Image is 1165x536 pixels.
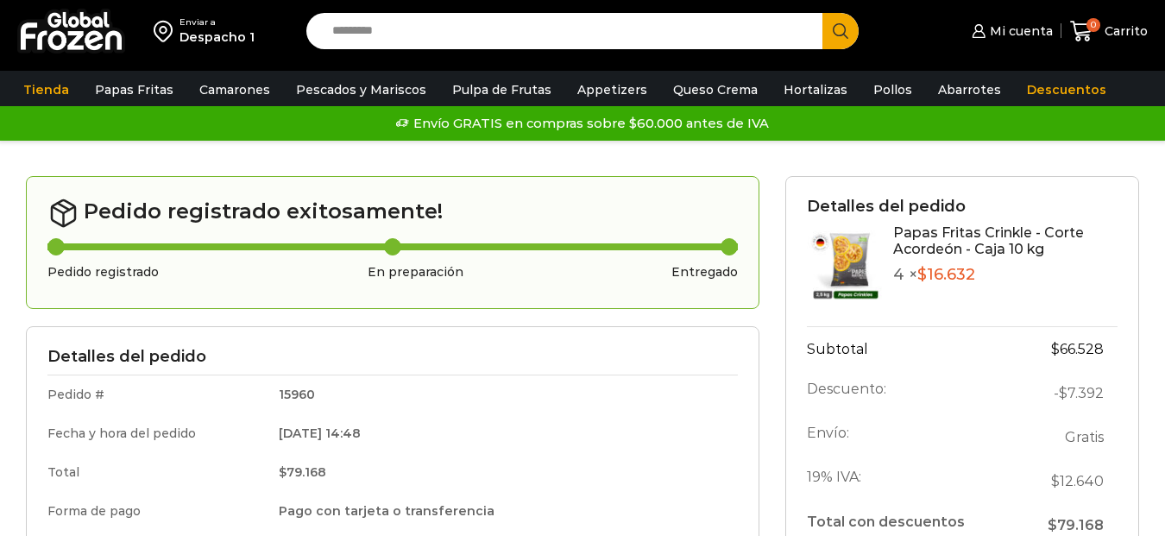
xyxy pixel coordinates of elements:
td: Fecha y hora del pedido [47,414,267,453]
h3: En preparación [368,265,463,280]
bdi: 16.632 [917,265,975,284]
p: 4 × [893,266,1118,285]
h3: Pedido registrado [47,265,159,280]
th: Subtotal [807,326,1014,371]
button: Search button [822,13,859,49]
td: 15960 [267,375,738,414]
h3: Entregado [671,265,738,280]
img: address-field-icon.svg [154,16,179,46]
td: [DATE] 14:48 [267,414,738,453]
h3: Detalles del pedido [47,348,738,367]
div: Despacho 1 [179,28,255,46]
span: 7.392 [1059,385,1104,401]
bdi: 66.528 [1051,341,1104,357]
a: Pescados y Mariscos [287,73,435,106]
td: Gratis [1014,415,1118,459]
span: 79.168 [1048,517,1104,533]
a: Papas Fritas [86,73,182,106]
span: $ [917,265,927,284]
a: Papas Fritas Crinkle - Corte Acordeón - Caja 10 kg [893,224,1084,257]
td: - [1014,371,1118,415]
th: 19% IVA: [807,459,1014,503]
bdi: 79.168 [279,464,326,480]
a: Tienda [15,73,78,106]
span: 0 [1086,18,1100,32]
a: Pulpa de Frutas [444,73,560,106]
a: Mi cuenta [967,14,1052,48]
span: 12.640 [1051,473,1104,489]
a: Queso Crema [664,73,766,106]
a: Descuentos [1018,73,1115,106]
span: $ [279,464,287,480]
a: Camarones [191,73,279,106]
span: $ [1048,517,1057,533]
span: $ [1051,341,1060,357]
a: Pollos [865,73,921,106]
td: Pedido # [47,375,267,414]
th: Descuento: [807,371,1014,415]
td: Pago con tarjeta o transferencia [267,492,738,531]
span: $ [1059,385,1067,401]
div: Enviar a [179,16,255,28]
a: 0 Carrito [1070,11,1148,52]
span: Mi cuenta [986,22,1053,40]
h3: Detalles del pedido [807,198,1118,217]
span: Carrito [1100,22,1148,40]
span: $ [1051,473,1060,489]
td: Total [47,453,267,492]
a: Hortalizas [775,73,856,106]
h2: Pedido registrado exitosamente! [47,198,738,229]
a: Abarrotes [929,73,1010,106]
a: Appetizers [569,73,656,106]
td: Forma de pago [47,492,267,531]
th: Envío: [807,415,1014,459]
